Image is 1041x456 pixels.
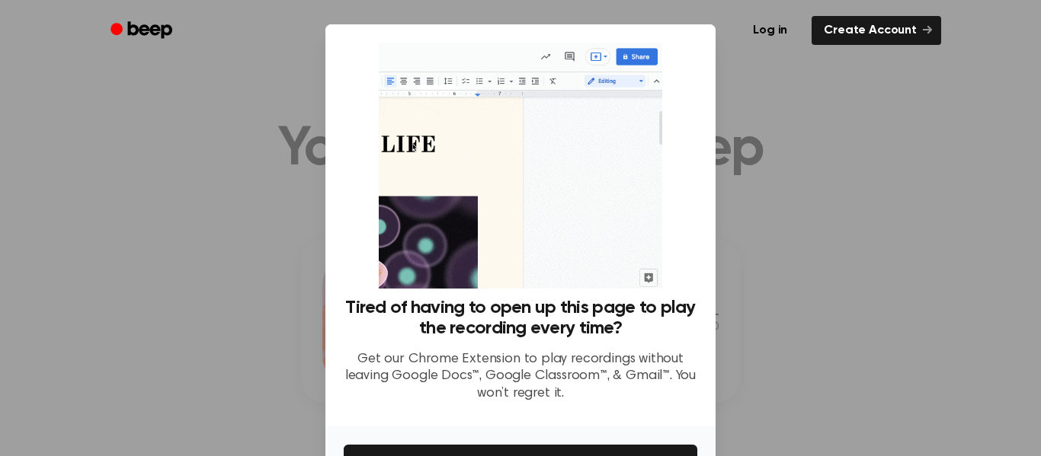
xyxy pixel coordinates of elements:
[812,16,941,45] a: Create Account
[100,16,186,46] a: Beep
[738,13,802,48] a: Log in
[344,298,697,339] h3: Tired of having to open up this page to play the recording every time?
[379,43,661,289] img: Beep extension in action
[344,351,697,403] p: Get our Chrome Extension to play recordings without leaving Google Docs™, Google Classroom™, & Gm...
